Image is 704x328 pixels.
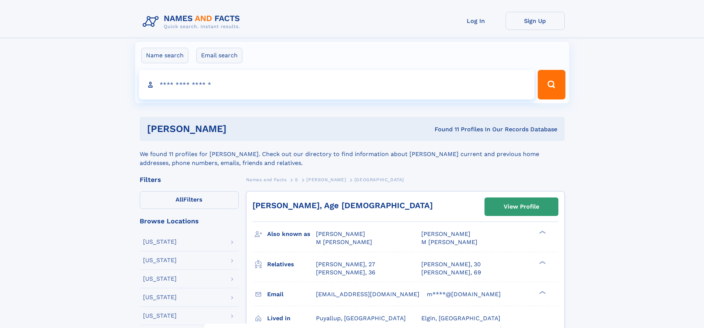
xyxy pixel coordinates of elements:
span: [EMAIL_ADDRESS][DOMAIN_NAME] [316,291,419,298]
img: Logo Names and Facts [140,12,246,32]
a: Names and Facts [246,175,287,184]
h3: Email [267,288,316,301]
label: Filters [140,191,239,209]
label: Name search [141,48,188,63]
div: ❯ [537,290,546,295]
div: [US_STATE] [143,257,177,263]
a: [PERSON_NAME], 27 [316,260,375,268]
a: Sign Up [506,12,565,30]
span: [PERSON_NAME] [316,230,365,237]
a: [PERSON_NAME], 69 [421,268,481,277]
h3: Relatives [267,258,316,271]
button: Search Button [538,70,565,99]
span: All [176,196,183,203]
a: S [295,175,298,184]
div: [US_STATE] [143,294,177,300]
h3: Also known as [267,228,316,240]
div: Found 11 Profiles In Our Records Database [330,125,557,133]
span: M [PERSON_NAME] [421,239,477,246]
a: [PERSON_NAME], Age [DEMOGRAPHIC_DATA] [252,201,433,210]
div: We found 11 profiles for [PERSON_NAME]. Check out our directory to find information about [PERSON... [140,141,565,168]
div: ❯ [537,230,546,235]
span: S [295,177,298,182]
span: [PERSON_NAME] [421,230,470,237]
a: [PERSON_NAME], 36 [316,268,375,277]
div: View Profile [504,198,539,215]
a: [PERSON_NAME], 30 [421,260,481,268]
a: [PERSON_NAME] [306,175,346,184]
h1: [PERSON_NAME] [147,124,331,133]
input: search input [139,70,535,99]
span: Elgin, [GEOGRAPHIC_DATA] [421,315,500,322]
div: [US_STATE] [143,239,177,245]
label: Email search [196,48,242,63]
a: View Profile [485,198,558,216]
span: Puyallup, [GEOGRAPHIC_DATA] [316,315,406,322]
div: Browse Locations [140,218,239,224]
div: ❯ [537,260,546,265]
span: M [PERSON_NAME] [316,239,372,246]
span: [GEOGRAPHIC_DATA] [354,177,404,182]
span: [PERSON_NAME] [306,177,346,182]
div: [US_STATE] [143,276,177,282]
a: Log In [446,12,506,30]
div: Filters [140,176,239,183]
div: [US_STATE] [143,313,177,319]
h3: Lived in [267,312,316,325]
